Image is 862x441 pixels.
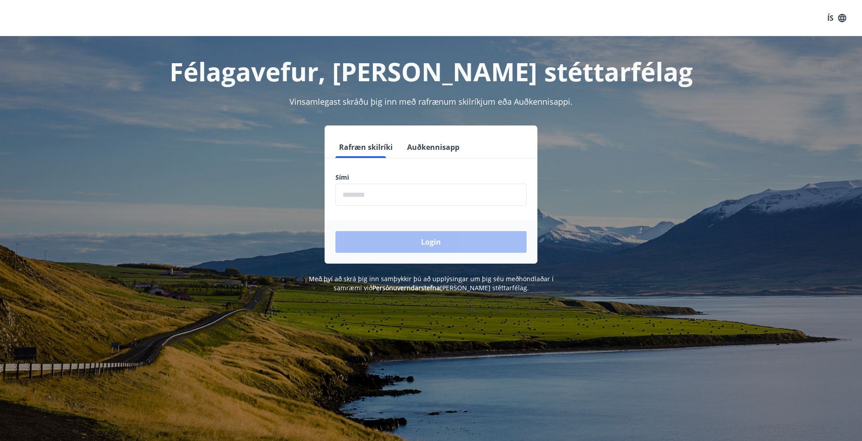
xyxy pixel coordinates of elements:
button: Auðkennisapp [403,136,463,158]
span: Með því að skrá þig inn samþykkir þú að upplýsingar um þig séu meðhöndlaðar í samræmi við [PERSON... [309,274,554,292]
span: Vinsamlegast skráðu þig inn með rafrænum skilríkjum eða Auðkennisappi. [289,96,573,107]
button: ÍS [822,10,851,26]
a: Persónuverndarstefna [372,283,440,292]
h1: Félagavefur, [PERSON_NAME] stéttarfélag [117,54,745,88]
label: Sími [335,173,527,182]
button: Rafræn skilríki [335,136,396,158]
